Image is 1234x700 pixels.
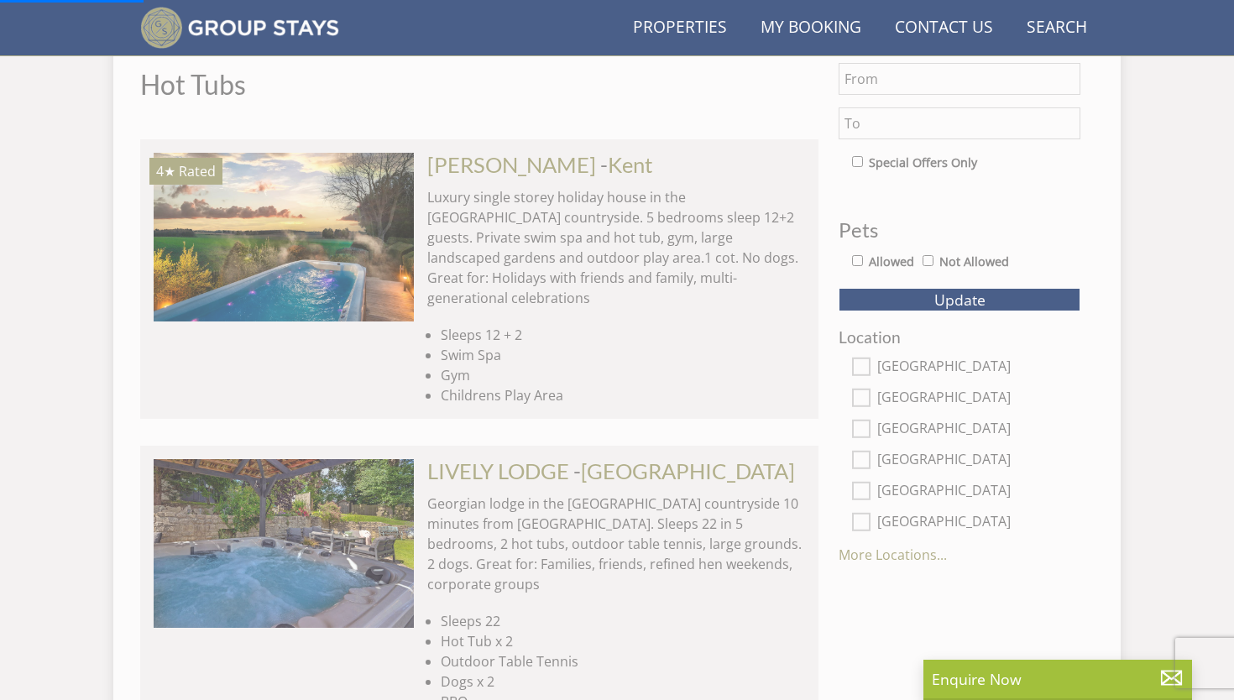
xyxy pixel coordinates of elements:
button: Update [839,288,1080,311]
a: Kent [608,152,653,177]
a: My Booking [754,9,868,47]
h3: Pets [839,219,1080,241]
a: 4★ Rated [154,153,414,321]
h1: Hot Tubs [140,70,818,99]
span: - [600,152,653,177]
p: Luxury single storey holiday house in the [GEOGRAPHIC_DATA] countryside. 5 bedrooms sleep 12+2 gu... [427,187,805,308]
span: - [573,458,795,483]
label: [GEOGRAPHIC_DATA] [877,514,1080,532]
label: Allowed [869,253,914,271]
a: [PERSON_NAME] [427,152,596,177]
img: Bellus-kent-large-group-holiday-home-sleeps-13.original.jpg [154,153,414,321]
li: Outdoor Table Tennis [441,651,805,671]
h3: Location [839,328,1080,346]
img: lively-lodge-holiday-home-somerset-sleeps-19.original.jpg [154,459,414,627]
label: Special Offers Only [869,154,977,172]
a: LIVELY LODGE [427,458,569,483]
a: More Locations... [839,546,947,564]
li: Sleeps 22 [441,611,805,631]
label: [GEOGRAPHIC_DATA] [877,358,1080,377]
input: To [839,107,1080,139]
label: [GEOGRAPHIC_DATA] [877,389,1080,408]
li: Swim Spa [441,345,805,365]
span: Update [934,290,986,310]
label: Not Allowed [939,253,1009,271]
li: Childrens Play Area [441,385,805,405]
label: [GEOGRAPHIC_DATA] [877,483,1080,501]
li: Gym [441,365,805,385]
a: Contact Us [888,9,1000,47]
li: Dogs x 2 [441,671,805,692]
label: [GEOGRAPHIC_DATA] [877,421,1080,439]
a: Search [1020,9,1094,47]
label: [GEOGRAPHIC_DATA] [877,452,1080,470]
input: From [839,63,1080,95]
li: Sleeps 12 + 2 [441,325,805,345]
a: [GEOGRAPHIC_DATA] [581,458,795,483]
p: Georgian lodge in the [GEOGRAPHIC_DATA] countryside 10 minutes from [GEOGRAPHIC_DATA]. Sleeps 22 ... [427,494,805,594]
span: BELLUS has a 4 star rating under the Quality in Tourism Scheme [156,162,175,180]
li: Hot Tub x 2 [441,631,805,651]
p: Enquire Now [932,668,1184,690]
img: Group Stays [140,7,339,49]
a: Properties [626,9,734,47]
span: Rated [179,162,216,180]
